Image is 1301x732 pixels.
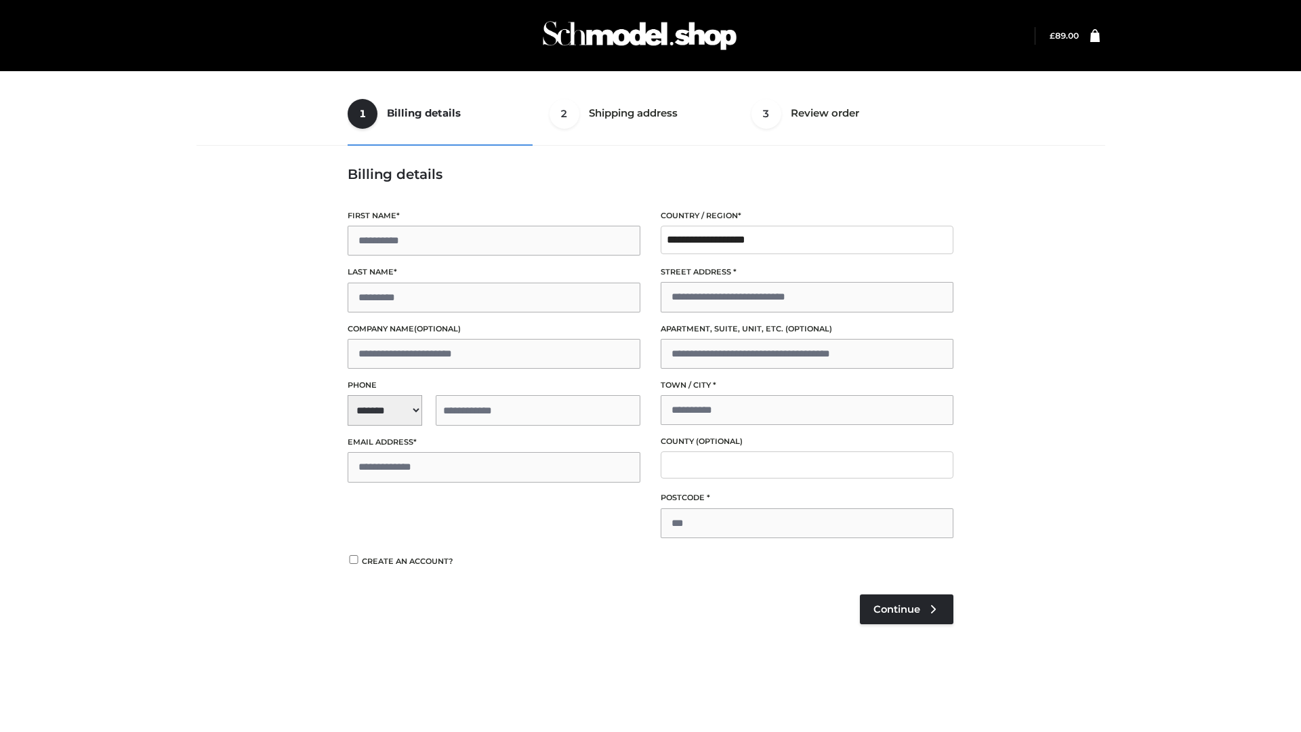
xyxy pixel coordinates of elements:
[661,379,953,392] label: Town / City
[1050,30,1055,41] span: £
[348,266,640,279] label: Last name
[538,9,741,62] img: Schmodel Admin 964
[661,435,953,448] label: County
[348,555,360,564] input: Create an account?
[661,323,953,335] label: Apartment, suite, unit, etc.
[860,594,953,624] a: Continue
[785,324,832,333] span: (optional)
[661,209,953,222] label: Country / Region
[873,603,920,615] span: Continue
[696,436,743,446] span: (optional)
[1050,30,1079,41] a: £89.00
[348,379,640,392] label: Phone
[1050,30,1079,41] bdi: 89.00
[414,324,461,333] span: (optional)
[348,436,640,449] label: Email address
[348,323,640,335] label: Company name
[362,556,453,566] span: Create an account?
[661,266,953,279] label: Street address
[661,491,953,504] label: Postcode
[348,209,640,222] label: First name
[348,166,953,182] h3: Billing details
